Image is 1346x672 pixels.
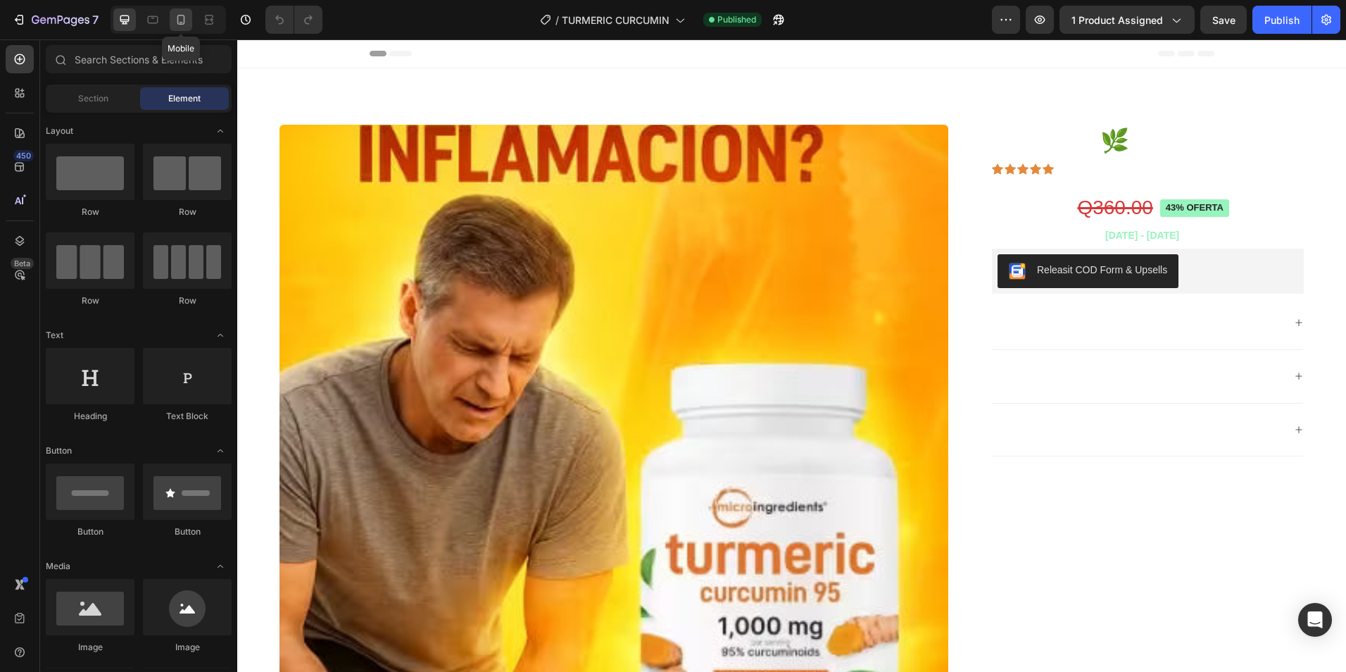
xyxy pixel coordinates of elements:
div: Text Block [143,410,232,423]
span: Toggle open [209,120,232,142]
span: Section [78,92,108,105]
p: ENVIO GRATIS [757,383,838,398]
span: Media [46,560,70,573]
span: Text [46,329,63,342]
div: Row [46,294,134,307]
div: Button [46,525,134,538]
div: 450 [13,150,34,161]
div: Q360.00 [838,154,917,182]
pre: 43% OFERTA [923,160,992,178]
p: 2,500+ Clientes felices! [826,123,927,137]
span: Toggle open [209,324,232,347]
span: 1 product assigned [1071,13,1163,27]
span: [DATE] - [DATE] [868,190,942,201]
span: Layout [46,125,73,137]
button: Publish [1252,6,1312,34]
div: Row [143,294,232,307]
span: Published [717,13,756,26]
div: Undo/Redo [265,6,322,34]
div: Releasit COD Form & Upsells [800,223,930,238]
div: Beta [11,258,34,269]
span: / [555,13,559,27]
div: Row [46,206,134,218]
div: Button [143,525,232,538]
div: Image [46,641,134,654]
span: Save [1212,14,1235,26]
p: 7 [92,11,99,28]
span: Toggle open [209,440,232,462]
div: Heading [46,410,134,423]
button: 1 product assigned [1059,6,1195,34]
span: Button [46,444,72,457]
button: 7 [6,6,105,34]
span: Element [168,92,201,105]
button: Save [1200,6,1247,34]
iframe: Design area [237,39,1346,672]
div: Q205.00 [755,154,833,182]
p: GARANTIA DE 30 DIAS [757,330,881,344]
img: CKKYs5695_ICEAE=.webp [772,223,788,240]
p: PRODUCTO CERTIFICADO [757,276,902,291]
span: Toggle open [209,555,232,578]
span: TURMERIC CURCUMIN [562,13,669,27]
span: Tu pedido llegara el dia [756,190,865,201]
div: Row [143,206,232,218]
button: Releasit COD Form & Upsells [760,215,941,249]
input: Search Sections & Elements [46,45,232,73]
div: Publish [1264,13,1300,27]
div: Open Intercom Messenger [1298,603,1332,637]
h1: Cúrcuma 🌿Mas Bienestar [755,85,1067,118]
div: Image [143,641,232,654]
